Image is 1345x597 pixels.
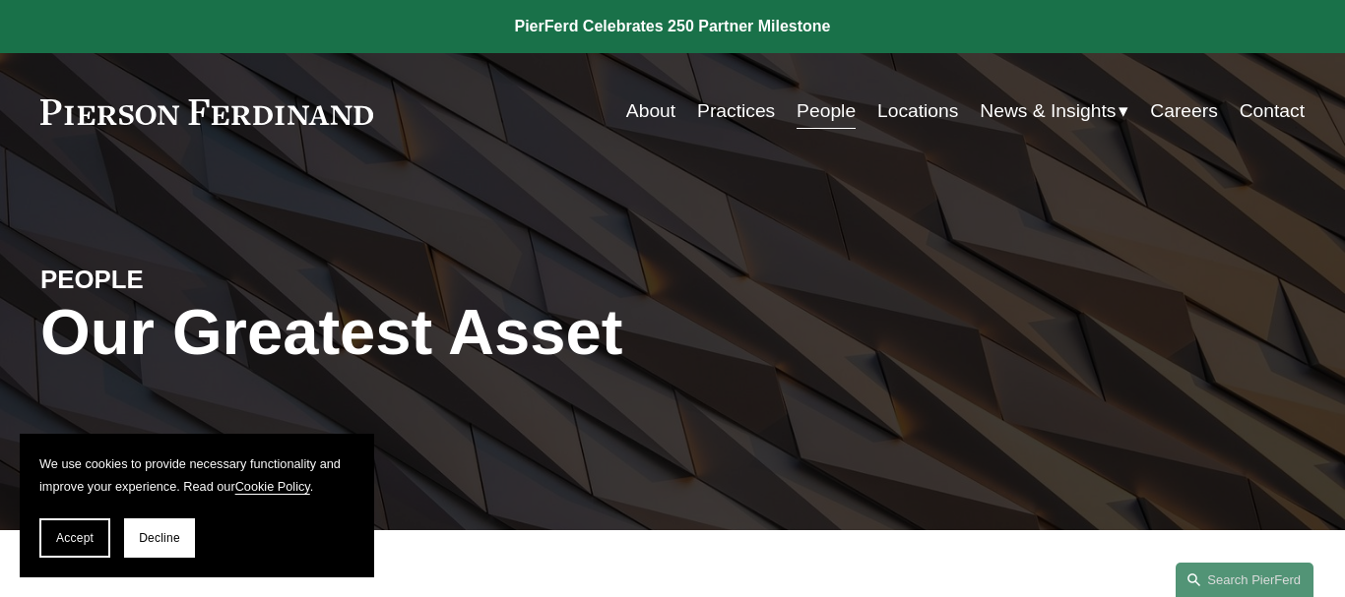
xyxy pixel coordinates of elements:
a: Cookie Policy [235,479,310,494]
span: Decline [139,531,180,545]
section: Cookie banner [20,434,374,577]
button: Accept [39,518,110,558]
span: News & Insights [980,94,1116,129]
a: Search this site [1176,563,1313,597]
a: Practices [697,92,775,131]
a: folder dropdown [980,92,1128,131]
a: Careers [1150,92,1218,131]
a: Contact [1240,92,1305,131]
button: Decline [124,518,195,558]
p: We use cookies to provide necessary functionality and improve your experience. Read our . [39,453,354,499]
h1: Our Greatest Asset [40,296,883,370]
a: About [626,92,675,131]
a: Locations [877,92,958,131]
a: People [797,92,856,131]
h4: PEOPLE [40,264,356,296]
span: Accept [56,531,94,545]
